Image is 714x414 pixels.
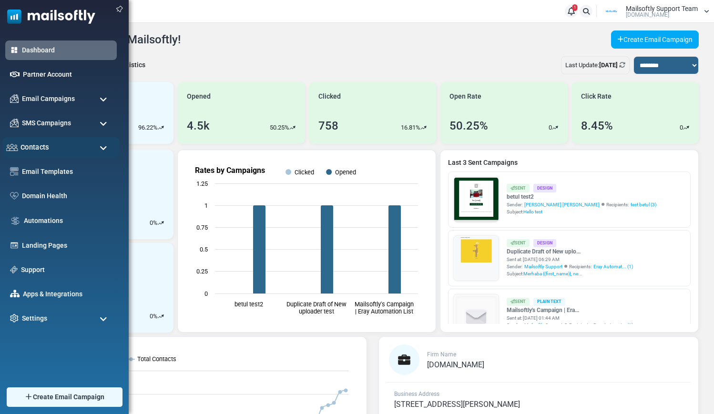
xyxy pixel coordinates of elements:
span: [STREET_ADDRESS][PERSON_NAME] [394,400,520,409]
div: 8.45% [581,117,613,134]
a: Create Email Campaign [611,30,699,49]
strong: Follow Us [146,225,183,233]
a: Automations [24,216,112,226]
text: 1 [204,202,208,209]
span: 1 [572,4,578,11]
a: test betul (3) [631,201,656,208]
span: Opened [187,91,211,101]
a: Landing Pages [22,241,112,251]
text: 0.75 [196,224,208,231]
a: Domain Health [22,191,112,201]
span: Merhaba {(first_name)}, ne... [523,271,582,276]
a: Support [21,265,112,275]
a: Dashboard [22,45,112,55]
div: Sent [507,239,530,247]
text: Rates by Campaigns [195,166,265,175]
text: 1.25 [196,180,208,187]
div: 4.5k [187,117,210,134]
a: Partner Account [23,70,112,80]
span: [PERSON_NAME] [PERSON_NAME] [524,201,600,208]
img: campaigns-icon.png [10,119,19,127]
div: Sent at: [DATE] 06:29 AM [507,256,633,263]
div: Subject: [507,270,633,277]
img: User Logo [600,4,623,19]
span: [DOMAIN_NAME] [626,12,669,18]
img: contacts-icon.svg [6,144,18,151]
a: [DOMAIN_NAME] [427,361,484,369]
span: Mailsoftly Support Team [626,5,698,12]
span: SMS Campaigns [22,118,71,128]
a: Last 3 Sent Campaigns [448,158,691,168]
div: Sender: Recipients: [507,201,656,208]
div: Sender: Recipients: [507,263,633,270]
p: 0 [549,123,552,132]
text: Clicked [295,169,314,176]
text: 0 [204,290,208,297]
p: Lorem ipsum dolor sit amet, consectetur adipiscing elit, sed do eiusmod tempor incididunt [50,250,279,259]
b: [DATE] [599,61,618,69]
div: Sent [507,298,530,306]
strong: Shop Now and Save Big! [125,194,204,202]
p: 50.25% [270,123,289,132]
img: empty-draft-icon2.svg [454,295,499,339]
img: dashboard-icon-active.svg [10,46,19,54]
span: Hello test [523,209,542,214]
span: Email Campaigns [22,94,75,104]
a: Duplicate Draft of New uplo... [507,247,633,256]
div: Sender: Recipients: [507,322,633,329]
img: landing_pages.svg [10,241,19,250]
span: Mailsoftly Support [524,263,562,270]
p: 0 [680,123,683,132]
span: Create Email Campaign [33,392,104,402]
span: Settings [22,313,47,323]
a: Mailsoftly's Campaign | Era... [507,306,633,314]
a: User Logo Mailsoftly Support Team [DOMAIN_NAME] [600,4,709,19]
h1: Test {(email)} [43,165,286,180]
div: Sent at: [DATE] 01:44 AM [507,314,633,322]
img: support-icon.svg [10,266,18,273]
div: Subject: [507,208,656,215]
text: Mailsoftly's Campaign | Eray Automation List [355,301,414,315]
a: Refresh Stats [619,61,625,69]
a: Email Templates [22,167,112,177]
span: Open Rate [449,91,481,101]
span: Firm Name [427,351,456,358]
p: 16.81% [401,123,420,132]
svg: Rates by Campaigns [185,158,428,324]
span: [DOMAIN_NAME] [427,360,484,369]
text: Total Contacts [137,355,176,363]
a: 1 [565,5,578,18]
text: betul test2 [235,301,263,308]
div: % [150,312,164,321]
span: Click Rate [581,91,612,101]
a: Shop Now and Save Big! [116,189,214,207]
p: 96.22% [138,123,158,132]
text: Duplicate Draft of New uploader test [286,301,347,315]
img: campaigns-icon.png [10,94,19,103]
span: Mailsoftly Support [524,322,562,329]
a: Eray Automat... (1) [593,263,633,270]
div: % [150,218,164,228]
div: Sent [507,184,530,192]
img: settings-icon.svg [10,314,19,323]
a: Apps & Integrations [23,289,112,299]
img: email-templates-icon.svg [10,167,19,176]
a: betul test2 [507,192,656,201]
text: 0.5 [200,246,208,253]
div: 50.25% [449,117,488,134]
text: Opened [336,169,357,176]
p: 0 [150,218,153,228]
div: Plain Text [533,298,565,306]
div: Last Update: [561,56,630,74]
div: Design [533,239,556,247]
span: Business Address [394,391,439,397]
span: Contacts [20,142,49,152]
div: Design [533,184,556,192]
text: 0.25 [196,268,208,275]
span: Clicked [318,91,341,101]
p: Merhaba {(first_name)} [50,5,279,14]
div: 758 [318,117,338,134]
p: 0 [150,312,153,321]
img: domain-health-icon.svg [10,192,19,200]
